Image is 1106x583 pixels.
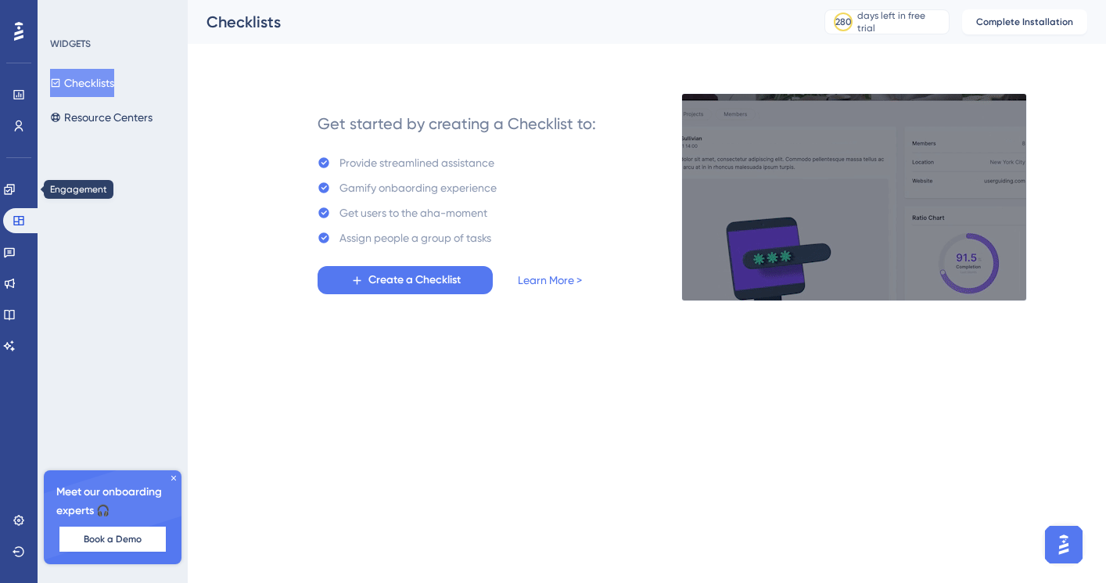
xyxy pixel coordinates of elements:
div: 280 [835,16,852,28]
div: Assign people a group of tasks [339,229,491,247]
span: Complete Installation [976,16,1073,28]
iframe: UserGuiding AI Assistant Launcher [1040,521,1087,568]
button: Create a Checklist [318,266,493,294]
div: Gamify onbaording experience [339,178,497,197]
button: Checklists [50,69,114,97]
span: Create a Checklist [368,271,461,290]
button: Complete Installation [962,9,1087,34]
span: Meet our onboarding experts 🎧 [56,483,169,520]
img: e28e67207451d1beac2d0b01ddd05b56.gif [681,93,1027,301]
a: Learn More > [518,271,582,290]
div: WIDGETS [50,38,91,50]
div: Provide streamlined assistance [339,153,494,172]
button: Book a Demo [59,527,166,552]
div: Get users to the aha-moment [339,203,487,222]
div: Checklists [206,11,785,33]
div: days left in free trial [857,9,944,34]
button: Resource Centers [50,103,153,131]
span: Book a Demo [84,533,142,545]
div: Get started by creating a Checklist to: [318,113,596,135]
